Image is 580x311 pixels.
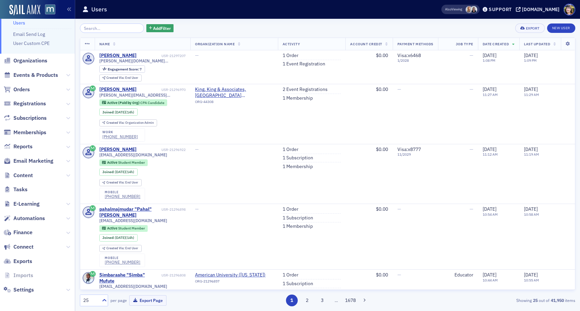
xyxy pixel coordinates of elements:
strong: 41,950 [549,297,565,303]
span: Events & Products [13,71,58,79]
a: Content [4,172,33,179]
span: Active (Paid by Org) [107,100,140,105]
div: Support [489,6,512,12]
a: E-Learning [4,200,40,208]
span: [DATE] [524,52,538,58]
a: 1 Order [283,147,298,153]
input: Search… [80,23,144,33]
time: 10:44 AM [483,278,498,282]
a: New User [547,23,575,33]
span: [DATE] [483,52,496,58]
span: $0.00 [376,52,388,58]
label: per page [110,297,127,303]
a: [PHONE_NUMBER] [105,260,140,265]
span: — [397,86,401,92]
strong: 25 [532,297,539,303]
span: Finance [13,229,33,236]
div: Created Via: Organization Admin [99,119,157,126]
span: — [470,206,473,212]
a: 2 Event Registrations [283,87,328,93]
div: End User [106,76,138,80]
div: [DOMAIN_NAME] [522,6,560,12]
time: 1:08 PM [483,58,495,63]
div: Export [526,27,540,30]
a: View Homepage [40,4,55,16]
a: Active Student Member [102,226,145,230]
span: Engagement Score : [108,67,140,71]
span: [DATE] [115,110,126,114]
time: 11:19 AM [524,152,539,157]
span: Automations [13,215,45,222]
a: 1 Event Registration [283,61,325,67]
div: Active (Paid by Org): Active (Paid by Org): CPA Candidate [99,99,167,106]
div: mobile [105,190,140,194]
span: Email Marketing [13,157,53,165]
span: [PERSON_NAME][DOMAIN_NAME][EMAIL_ADDRESS][PERSON_NAME][DOMAIN_NAME] [99,58,186,63]
time: 11:27 AM [483,92,498,97]
div: work [102,130,138,134]
span: Organization Name [195,42,235,46]
a: 1 Order [283,53,298,59]
a: [PERSON_NAME] [99,87,137,93]
div: [PHONE_NUMBER] [105,194,140,199]
time: 11:29 AM [524,92,539,97]
a: Events & Products [4,71,58,79]
a: Finance [4,229,33,236]
span: [DATE] [483,146,496,152]
img: SailAMX [45,4,55,15]
img: SailAMX [9,5,40,15]
span: Account Credit [350,42,382,46]
a: 1 Subscription [283,155,313,161]
span: Profile [564,4,575,15]
span: 1 / 2028 [397,58,433,63]
a: 1 Membership [283,95,313,101]
time: 11:12 AM [483,152,498,157]
span: [DATE] [524,272,538,278]
span: Last Updated [524,42,550,46]
time: 10:58 AM [524,212,539,217]
button: 1 [286,295,298,306]
span: CPA Candidate [140,100,164,105]
span: Student Member [118,160,145,165]
a: Reports [4,143,33,150]
div: Created Via: End User [99,179,142,186]
div: ORG-44308 [195,100,273,106]
a: Active (Paid by Org) CPA Candidate [102,101,164,105]
div: Created Via: End User [99,245,142,252]
a: 1 Subscription [283,281,313,287]
span: [DATE] [115,235,126,240]
span: Active [107,226,118,230]
span: Add Filter [153,25,171,31]
a: 1 Order [283,206,298,212]
a: Subscriptions [4,114,47,122]
div: Engagement Score: 7 [99,65,145,73]
div: Educator [443,272,473,278]
div: End User [106,181,138,185]
span: Emily Trott [466,6,473,13]
span: Job Type [456,42,473,46]
span: [DATE] [483,206,496,212]
span: — [195,52,199,58]
span: Viewing [445,7,462,12]
span: Name [99,42,110,46]
a: [PERSON_NAME] [99,147,137,153]
a: 1 Order [283,272,298,278]
span: [DATE] [524,86,538,92]
div: (14h) [115,170,134,174]
button: 2 [301,295,313,306]
a: Orders [4,86,30,93]
span: [DATE] [115,169,126,174]
a: Email Marketing [4,157,53,165]
div: pahalmajmudar "Pahal" [PERSON_NAME] [99,206,160,218]
a: Exports [4,258,32,265]
div: Joined: 2025-09-05 00:00:00 [99,234,138,242]
span: [EMAIL_ADDRESS][DOMAIN_NAME] [99,284,167,289]
a: Simbarashe "Simba" Mufute [99,272,160,284]
h1: Users [91,5,107,13]
span: Kelly Brown [470,6,477,13]
span: Created Via : [106,75,125,80]
a: User Custom CPE [13,40,50,46]
button: 3 [317,295,328,306]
